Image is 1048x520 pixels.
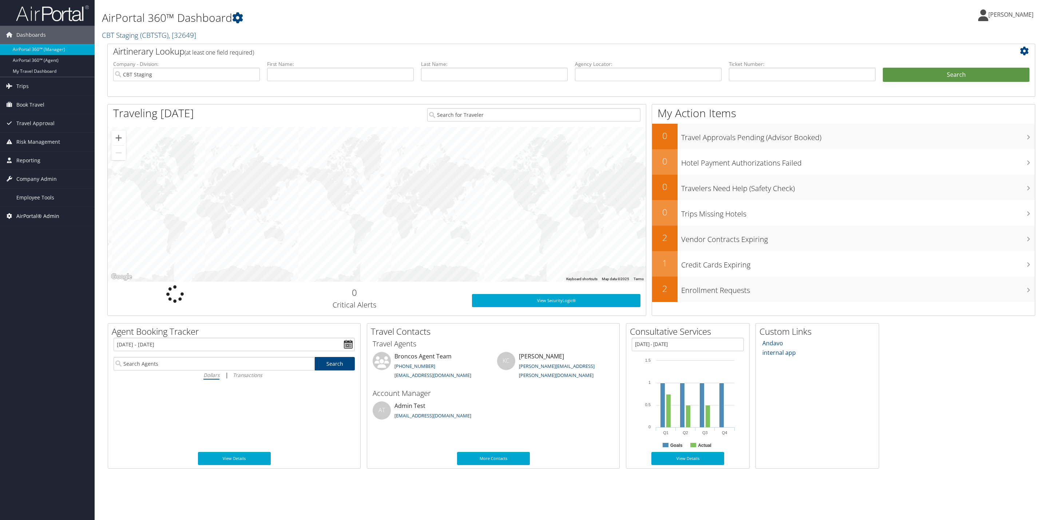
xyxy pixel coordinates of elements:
[670,443,683,448] text: Goals
[762,339,783,347] a: Andavo
[113,60,260,68] label: Company - Division:
[652,277,1035,302] a: 2Enrollment Requests
[369,352,493,387] li: Broncos Agent Team
[421,60,568,68] label: Last Name:
[113,106,194,121] h1: Traveling [DATE]
[648,380,651,385] tspan: 1
[729,60,876,68] label: Ticket Number:
[759,325,879,338] h2: Custom Links
[16,207,59,225] span: AirPortal® Admin
[652,155,678,167] h2: 0
[663,430,669,435] text: Q1
[16,188,54,207] span: Employee Tools
[652,257,678,269] h2: 1
[652,206,678,218] h2: 0
[497,352,515,370] div: KC
[681,256,1035,270] h3: Credit Cards Expiring
[630,325,749,338] h2: Consultative Services
[652,175,1035,200] a: 0Travelers Need Help (Safety Check)
[645,358,651,362] tspan: 1.5
[681,231,1035,245] h3: Vendor Contracts Expiring
[988,11,1033,19] span: [PERSON_NAME]
[373,339,614,349] h3: Travel Agents
[493,352,618,387] li: [PERSON_NAME]
[427,108,640,122] input: Search for Traveler
[267,60,414,68] label: First Name:
[110,272,134,282] img: Google
[457,452,530,465] a: More Contacts
[652,231,678,244] h2: 2
[16,26,46,44] span: Dashboards
[198,452,271,465] a: View Details
[652,149,1035,175] a: 0Hotel Payment Authorizations Failed
[645,402,651,407] tspan: 0.5
[369,401,493,430] li: Admin Test
[16,133,60,151] span: Risk Management
[16,5,89,22] img: airportal-logo.png
[184,48,254,56] span: (at least one field required)
[203,372,219,378] i: Dollars
[652,282,678,295] h2: 2
[472,294,640,307] a: View SecurityLogic®
[114,370,355,380] div: |
[394,372,471,378] a: [EMAIL_ADDRESS][DOMAIN_NAME]
[113,45,952,57] h2: Airtinerary Lookup
[248,286,461,299] h2: 0
[168,30,196,40] span: , [ 32649 ]
[16,170,57,188] span: Company Admin
[102,10,728,25] h1: AirPortal 360™ Dashboard
[519,363,595,379] a: [PERSON_NAME][EMAIL_ADDRESS][PERSON_NAME][DOMAIN_NAME]
[698,443,711,448] text: Actual
[394,412,471,419] a: [EMAIL_ADDRESS][DOMAIN_NAME]
[233,372,262,378] i: Transactions
[111,131,126,145] button: Zoom in
[315,357,355,370] a: Search
[978,4,1041,25] a: [PERSON_NAME]
[248,300,461,310] h3: Critical Alerts
[651,452,724,465] a: View Details
[762,349,796,357] a: internal app
[681,282,1035,295] h3: Enrollment Requests
[140,30,168,40] span: ( CBTSTG )
[110,272,134,282] a: Open this area in Google Maps (opens a new window)
[16,77,29,95] span: Trips
[16,151,40,170] span: Reporting
[575,60,722,68] label: Agency Locator:
[634,277,644,281] a: Terms (opens in new tab)
[681,205,1035,219] h3: Trips Missing Hotels
[681,180,1035,194] h3: Travelers Need Help (Safety Check)
[652,226,1035,251] a: 2Vendor Contracts Expiring
[652,251,1035,277] a: 1Credit Cards Expiring
[566,277,598,282] button: Keyboard shortcuts
[652,200,1035,226] a: 0Trips Missing Hotels
[722,430,727,435] text: Q4
[371,325,619,338] h2: Travel Contacts
[652,124,1035,149] a: 0Travel Approvals Pending (Advisor Booked)
[373,388,614,398] h3: Account Manager
[602,277,629,281] span: Map data ©2025
[394,363,435,369] a: [PHONE_NUMBER]
[648,425,651,429] tspan: 0
[683,430,688,435] text: Q2
[16,96,44,114] span: Book Travel
[652,130,678,142] h2: 0
[702,430,708,435] text: Q3
[652,106,1035,121] h1: My Action Items
[652,180,678,193] h2: 0
[373,401,391,420] div: AT
[112,325,360,338] h2: Agent Booking Tracker
[16,114,55,132] span: Travel Approval
[883,68,1029,82] button: Search
[681,129,1035,143] h3: Travel Approvals Pending (Advisor Booked)
[681,154,1035,168] h3: Hotel Payment Authorizations Failed
[102,30,196,40] a: CBT Staging
[114,357,314,370] input: Search Agents
[111,146,126,160] button: Zoom out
